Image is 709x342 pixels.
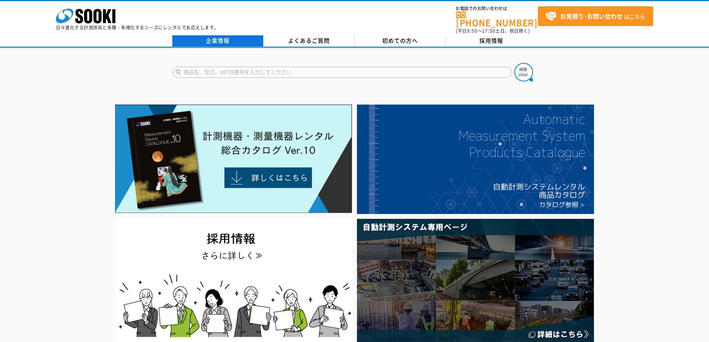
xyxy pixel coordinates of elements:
a: 企業情報 [172,35,264,47]
img: 自動計測システムカタログ [357,105,594,214]
a: 初めての方へ [355,35,446,47]
img: 自動計測システム専用ページ [357,219,594,342]
img: SOOKI recruit [115,219,352,342]
span: はこちら [545,11,645,22]
img: btn_search.png [514,63,533,81]
span: お電話でのお問い合わせは [456,6,538,11]
span: 初めての方へ [382,36,418,45]
span: (平日 ～ 土日、祝日除く) [456,28,530,34]
a: お見積り･お問い合わせはこちら [538,6,653,26]
img: Catalog Ver10 [115,105,352,213]
a: 採用情報 [446,35,537,47]
a: [PHONE_NUMBER] [456,12,538,27]
p: 日々進化する計測技術と多種・多様化するニーズにレンタルでお応えします。 [56,25,219,30]
strong: お見積り･お問い合わせ [560,12,623,20]
a: よくあるご質問 [264,35,355,47]
span: 17:30 [482,28,495,34]
input: 商品名、型式、NETIS番号を入力してください [172,67,512,78]
span: 8:50 [467,28,478,34]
